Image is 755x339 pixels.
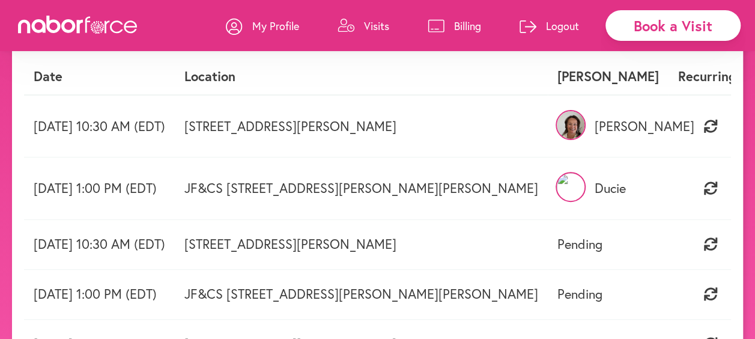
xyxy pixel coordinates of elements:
th: [PERSON_NAME] [548,59,669,94]
p: Ducie [557,180,659,196]
td: [DATE] 1:00 PM (EDT) [24,269,175,319]
p: Visits [364,19,389,33]
td: [DATE] 1:00 PM (EDT) [24,157,175,219]
p: [PERSON_NAME] [557,118,659,134]
td: [STREET_ADDRESS][PERSON_NAME] [175,219,548,269]
div: Book a Visit [605,10,741,41]
p: My Profile [252,19,299,33]
td: Pending [548,219,669,269]
td: JF&CS [STREET_ADDRESS][PERSON_NAME][PERSON_NAME] [175,269,548,319]
th: Location [175,59,548,94]
th: Date [24,59,175,94]
td: [DATE] 10:30 AM (EDT) [24,95,175,157]
p: Billing [454,19,481,33]
img: SwC9AZC4S0GVEFe8ZAdy [556,110,586,140]
a: Logout [520,8,579,44]
th: Recurring? [669,59,753,94]
td: JF&CS [STREET_ADDRESS][PERSON_NAME][PERSON_NAME] [175,157,548,219]
p: Logout [546,19,579,33]
img: HcRkt7e3SOigpmXs9hHS [556,172,586,202]
a: Visits [338,8,389,44]
a: My Profile [226,8,299,44]
td: Pending [548,269,669,319]
td: [DATE] 10:30 AM (EDT) [24,219,175,269]
td: [STREET_ADDRESS][PERSON_NAME] [175,95,548,157]
a: Billing [428,8,481,44]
